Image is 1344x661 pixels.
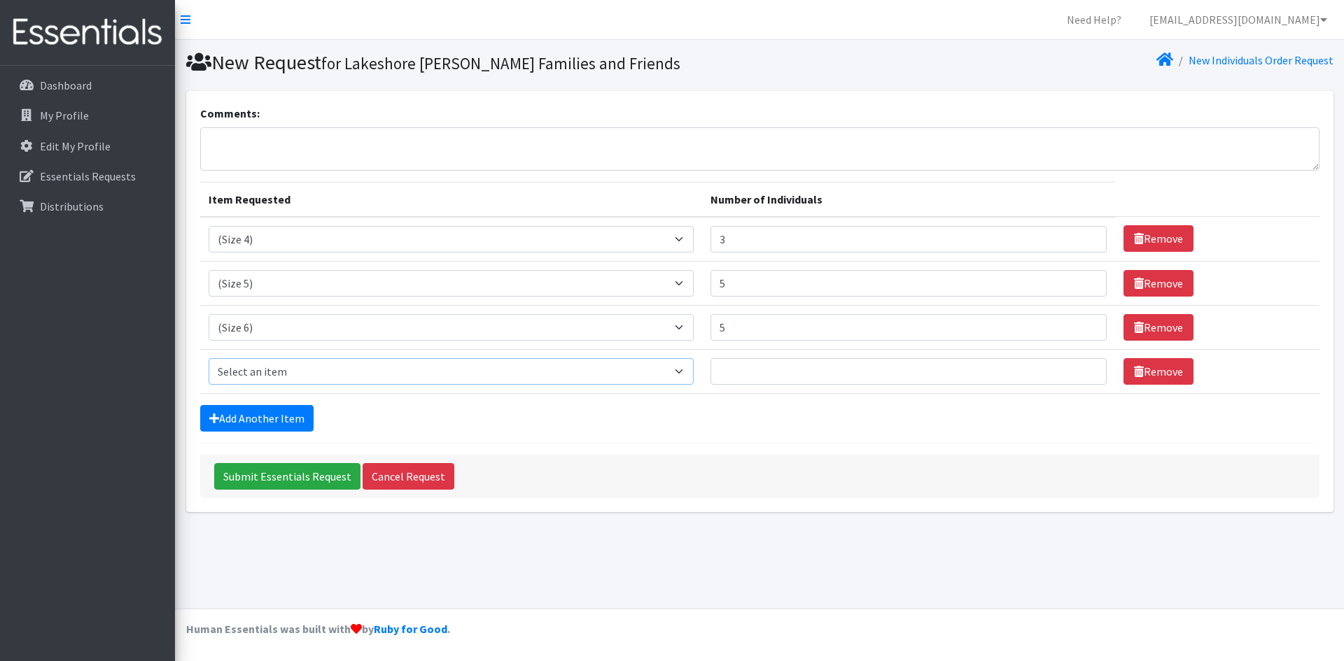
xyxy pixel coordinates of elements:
[1123,358,1193,385] a: Remove
[200,405,314,432] a: Add Another Item
[186,50,755,75] h1: New Request
[186,622,450,636] strong: Human Essentials was built with by .
[200,105,260,122] label: Comments:
[1123,314,1193,341] a: Remove
[214,463,360,490] input: Submit Essentials Request
[6,192,169,220] a: Distributions
[6,162,169,190] a: Essentials Requests
[6,71,169,99] a: Dashboard
[702,182,1115,217] th: Number of Individuals
[1138,6,1338,34] a: [EMAIL_ADDRESS][DOMAIN_NAME]
[6,101,169,129] a: My Profile
[363,463,454,490] a: Cancel Request
[40,78,92,92] p: Dashboard
[374,622,447,636] a: Ruby for Good
[200,182,702,217] th: Item Requested
[1189,53,1333,67] a: New Individuals Order Request
[40,199,104,213] p: Distributions
[1123,270,1193,297] a: Remove
[321,53,680,73] small: for Lakeshore [PERSON_NAME] Families and Friends
[40,139,111,153] p: Edit My Profile
[1123,225,1193,252] a: Remove
[40,108,89,122] p: My Profile
[40,169,136,183] p: Essentials Requests
[6,9,169,56] img: HumanEssentials
[6,132,169,160] a: Edit My Profile
[1056,6,1133,34] a: Need Help?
